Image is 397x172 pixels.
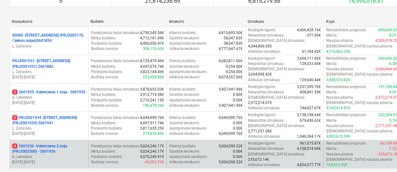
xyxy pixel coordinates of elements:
[248,61,285,66] p: Nesaistītās izmaksas :
[326,157,393,162] p: [DEMOGRAPHIC_DATA] naudas plūsma :
[12,115,17,120] span: 2
[169,92,200,97] p: Saistītie ienākumi :
[326,56,366,61] p: Rentabilitātes prognoze :
[140,126,164,131] p: 3,817,635.25€
[91,41,123,46] p: Pārskatīts budžets :
[169,36,200,41] p: Saistītie ienākumi :
[219,103,243,108] p: 3,907,941.99€
[248,157,269,162] p: 235,672.14€
[12,100,86,106] p: [DATE] - [DATE]
[300,118,321,123] p: 679,436.62€
[12,95,86,100] p: A. Lebedevs
[297,84,321,90] p: 3,257,399.76€
[12,75,86,80] p: [DATE] - [DATE]
[219,115,243,120] p: 4,049,999.76€
[248,90,285,95] p: Nesaistītās izmaksas :
[169,131,200,136] p: Atlikušie ienākumi :
[91,149,116,154] p: Mērķa budžets :
[297,146,321,151] p: 4,108,574.04€
[326,84,366,90] p: Rentabilitātes prognoze :
[12,144,86,154] p: 2601936 - Valterciems 2.māja (PRJ2002500) - 2601936
[326,27,366,33] p: Rentabilitātes prognoze :
[169,75,200,80] p: Atlikušie ienākumi :
[248,66,305,72] p: [DEMOGRAPHIC_DATA] izmaksas :
[140,30,164,36] p: 4,750,345.54€
[91,98,123,103] p: Pārskatīts budžets :
[169,160,200,165] p: Atlikušie ienākumi :
[297,56,321,61] p: 3,694,111.42€
[12,19,85,24] div: Nosaukums
[12,90,17,95] span: 5
[248,134,281,139] p: Atlikušās izmaksas :
[233,120,243,126] p: 0.00€
[143,75,164,80] p: 223,929.88€
[169,126,207,131] p: Apstiprinātie ienākumi :
[219,87,243,92] p: 3,907,941.99€
[219,131,243,136] p: 4,049,999.76€
[326,33,337,38] p: Marža :
[12,58,86,69] p: PRJ2001931 - [STREET_ADDRESS] (PRJ2001931) 2601882
[326,72,393,77] p: [DEMOGRAPHIC_DATA] naudas plūsma :
[140,98,164,103] p: 3,716,241.15€
[12,44,86,49] p: L. Zaharāns
[12,144,86,165] div: 42601936 -Valterciems 2.māja (PRJ2002500) - 2601936A. Lebedevs[DATE]-[DATE]
[140,92,164,97] p: 3,912,719.38€
[248,123,305,129] p: [DEMOGRAPHIC_DATA] izmaksas :
[169,41,207,46] p: Apstiprinātie ienākumi :
[326,77,350,83] p: 3,945,510.62€
[248,49,281,54] p: Atlikušās izmaksas :
[91,115,140,120] p: Paredzamās tiešās izmaksas :
[226,69,243,75] p: 9,254.00€
[169,103,200,108] p: Atlikušie ienākumi :
[91,154,123,160] p: Pārskatīts budžets :
[326,100,393,106] p: [DEMOGRAPHIC_DATA] naudas plūsma :
[326,49,350,54] p: 4,716,463.25€
[169,46,200,52] p: Atlikušie ienākumi :
[248,72,272,77] p: 3,694,098.42€
[300,90,321,95] p: 458,841.39€
[248,33,285,38] p: Nesaistītās izmaksas :
[326,61,337,66] p: Marža :
[219,30,243,36] p: 4,815,695.50€
[169,98,207,103] p: Apstiprinātie ienākumi :
[143,131,164,136] p: 279,876.49€
[233,92,243,97] p: 0.00€
[140,87,164,92] p: 3,878,652.03€
[91,30,140,36] p: Paredzamās tiešās izmaksas :
[219,58,243,64] p: 4,083,811.06€
[91,103,119,108] p: Budžeta novirze :
[140,69,164,75] p: 3,823,144.86€
[169,120,200,126] p: Saistītie ienākumi :
[219,160,243,165] p: 5,004,090.22€
[233,154,243,160] p: 0.00€
[326,106,350,111] p: 3,163,914.91€
[143,46,164,52] p: 306,110.62€
[224,41,243,46] p: 38,047.83€
[326,44,393,49] p: [DEMOGRAPHIC_DATA] naudas plūsma :
[219,144,243,149] p: 5,004,090.22€
[248,38,305,43] p: [DEMOGRAPHIC_DATA] izmaksas :
[143,103,164,108] p: 196,478.24€
[12,69,86,75] p: L. Zaharāns
[326,152,354,157] p: Naudas plūsma :
[300,106,321,111] p: 744,027.07€
[140,120,164,126] p: 4,097,511.74€
[326,134,350,139] p: 3,003,615.59€
[302,49,321,54] p: 61,184.42€
[248,84,276,90] p: Noslēgtie līgumi :
[233,126,243,131] p: 0.00€
[169,154,207,160] p: Apstiprinātie ienākumi :
[219,75,243,80] p: 4,074,557.06€
[248,44,272,49] p: 4,344,866.05€
[366,142,397,172] iframe: Chat Widget
[169,144,196,149] p: Klienta budžets :
[91,160,119,165] p: Budžeta novirze :
[140,154,164,160] p: 5,070,249.91€
[12,115,86,137] div: 2PRJ2001934 -[STREET_ADDRESS] (PRJ2001934) 2601941L. Zaharāns[DATE]-[DATE]
[140,144,164,149] p: 5,024,246.17€
[169,64,200,69] p: Saistītie ienākumi :
[169,115,196,120] p: Klienta budžets :
[91,126,123,131] p: Pārskatīts budžets :
[248,56,276,61] p: Noslēgtie līgumi :
[248,162,281,168] p: Atlikušās izmaksas :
